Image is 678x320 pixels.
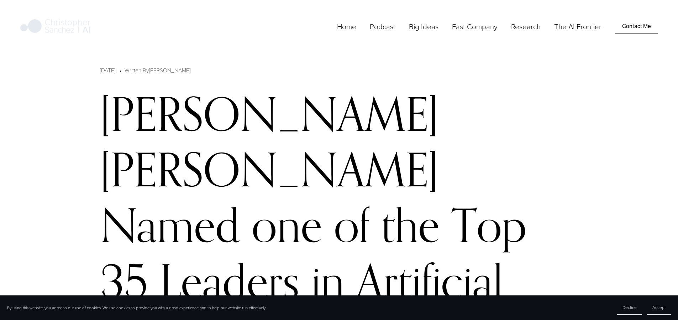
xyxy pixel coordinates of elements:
[7,305,266,311] p: By using this website, you agree to our use of cookies. We use cookies to provide you with a grea...
[100,86,438,141] div: [PERSON_NAME]
[337,21,356,32] a: Home
[149,66,190,74] a: [PERSON_NAME]
[100,66,115,74] span: [DATE]
[617,300,642,315] button: Decline
[311,253,345,309] div: in
[100,197,240,253] div: Named
[452,21,498,32] span: Fast Company
[159,253,299,309] div: Leaders
[370,21,395,32] a: Podcast
[356,253,503,309] div: Artificial
[409,21,438,32] a: folder dropdown
[452,21,498,32] a: folder dropdown
[511,21,541,32] a: folder dropdown
[647,300,671,315] button: Accept
[381,197,440,253] div: the
[511,21,541,32] span: Research
[615,20,657,33] a: Contact Me
[100,253,148,309] div: 35
[125,66,190,74] div: Written By
[334,197,369,253] div: of
[20,18,90,36] img: Christopher Sanchez | AI
[622,304,637,310] span: Decline
[409,21,438,32] span: Big Ideas
[100,141,438,197] div: [PERSON_NAME]
[554,21,601,32] a: The AI Frontier
[652,304,666,310] span: Accept
[252,197,322,253] div: one
[451,197,527,253] div: Top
